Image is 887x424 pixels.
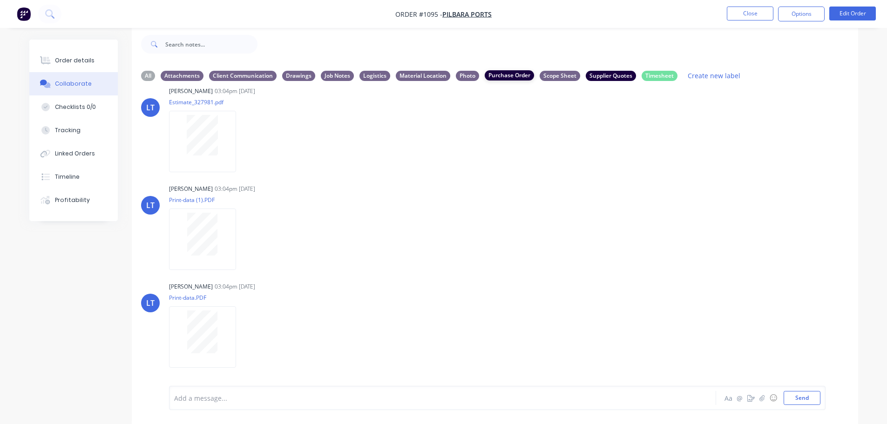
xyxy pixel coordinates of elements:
[29,95,118,119] button: Checklists 0/0
[215,185,255,193] div: 03:04pm [DATE]
[727,7,773,20] button: Close
[396,71,450,81] div: Material Location
[146,297,155,309] div: LT
[723,392,734,404] button: Aa
[209,71,277,81] div: Client Communication
[683,69,745,82] button: Create new label
[169,87,213,95] div: [PERSON_NAME]
[586,71,636,81] div: Supplier Quotes
[161,71,203,81] div: Attachments
[29,188,118,212] button: Profitability
[169,294,245,302] p: Print-data.PDF
[395,10,442,19] span: Order #1095 -
[169,283,213,291] div: [PERSON_NAME]
[55,56,95,65] div: Order details
[29,119,118,142] button: Tracking
[55,126,81,135] div: Tracking
[55,196,90,204] div: Profitability
[29,49,118,72] button: Order details
[29,165,118,188] button: Timeline
[165,35,257,54] input: Search notes...
[146,102,155,113] div: LT
[734,392,745,404] button: @
[141,71,155,81] div: All
[29,72,118,95] button: Collaborate
[215,283,255,291] div: 03:04pm [DATE]
[55,80,92,88] div: Collaborate
[169,196,245,204] p: Print-data (1).PDF
[29,142,118,165] button: Linked Orders
[282,71,315,81] div: Drawings
[456,71,479,81] div: Photo
[359,71,390,81] div: Logistics
[784,391,820,405] button: Send
[215,87,255,95] div: 03:04pm [DATE]
[55,149,95,158] div: Linked Orders
[768,392,779,404] button: ☺
[146,200,155,211] div: LT
[642,71,677,81] div: Timesheet
[55,173,80,181] div: Timeline
[829,7,876,20] button: Edit Order
[540,71,580,81] div: Scope Sheet
[442,10,492,19] a: PILBARA PORTS
[17,7,31,21] img: Factory
[778,7,825,21] button: Options
[321,71,354,81] div: Job Notes
[485,70,534,81] div: Purchase Order
[169,185,213,193] div: [PERSON_NAME]
[169,98,245,106] p: Estimate_327981.pdf
[55,103,96,111] div: Checklists 0/0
